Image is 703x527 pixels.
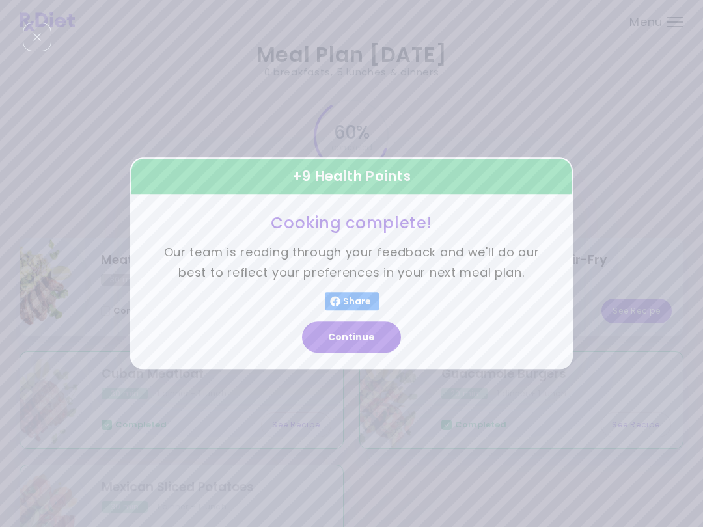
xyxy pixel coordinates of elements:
[302,322,401,353] button: Continue
[130,157,573,195] div: + 9 Health Points
[325,293,379,311] button: Share
[23,23,51,51] div: Close
[340,297,374,307] span: Share
[163,213,540,233] h3: Cooking complete!
[163,243,540,283] p: Our team is reading through your feedback and we'll do our best to reflect your preferences in yo...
